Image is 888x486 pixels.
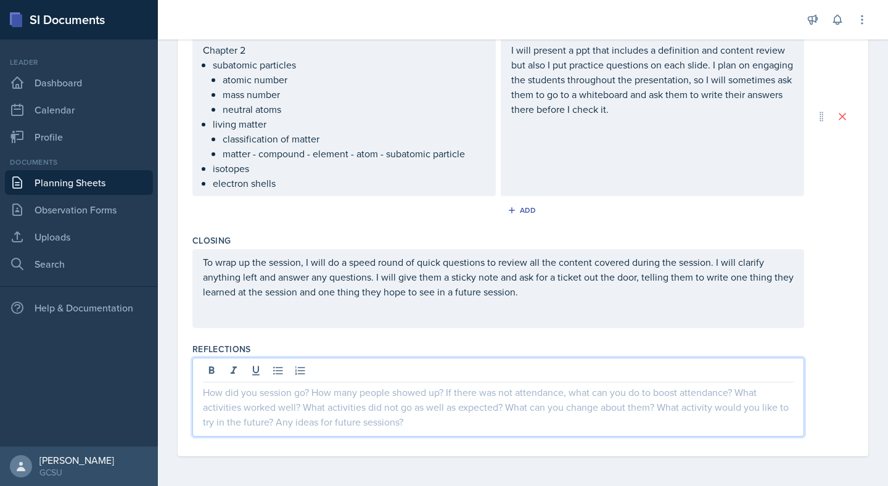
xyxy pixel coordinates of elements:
div: [PERSON_NAME] [39,454,114,466]
p: isotopes [213,161,485,176]
a: Observation Forms [5,197,153,222]
p: atomic number [223,72,485,87]
a: Calendar [5,97,153,122]
label: Closing [192,234,231,247]
p: neutral atoms [223,102,485,117]
p: Chapter 2 [203,43,485,57]
button: Add [503,201,543,220]
p: subatomic particles [213,57,485,72]
a: Dashboard [5,70,153,95]
p: electron shells [213,176,485,191]
p: I will present a ppt that includes a definition and content review but also I put practice questi... [511,43,794,117]
a: Uploads [5,224,153,249]
p: mass number [223,87,485,102]
div: Documents [5,157,153,168]
div: Leader [5,57,153,68]
a: Planning Sheets [5,170,153,195]
div: Add [510,205,536,215]
p: matter - compound - element - atom - subatomic particle [223,146,485,161]
p: To wrap up the session, I will do a speed round of quick questions to review all the content cove... [203,255,794,299]
a: Profile [5,125,153,149]
label: Reflections [192,343,251,355]
div: Help & Documentation [5,295,153,320]
p: living matter [213,117,485,131]
div: GCSU [39,466,114,479]
p: classification of matter [223,131,485,146]
a: Search [5,252,153,276]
